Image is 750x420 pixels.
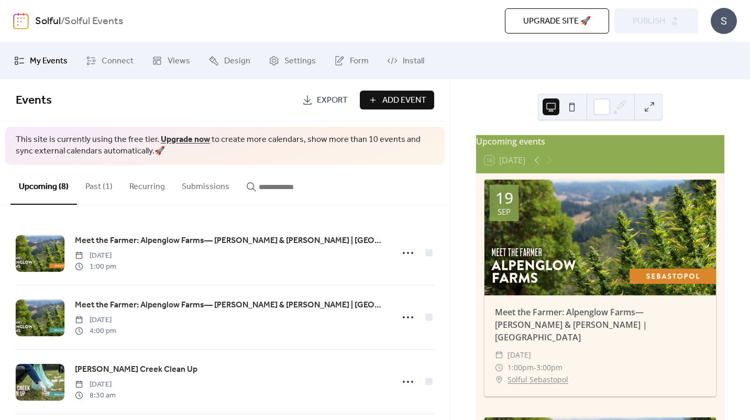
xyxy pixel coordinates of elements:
[508,349,531,361] span: [DATE]
[350,55,369,68] span: Form
[224,55,250,68] span: Design
[35,12,61,31] a: Solful
[13,13,29,29] img: logo
[505,8,609,34] button: Upgrade site 🚀
[711,8,737,34] div: S
[284,55,316,68] span: Settings
[144,47,198,75] a: Views
[201,47,258,75] a: Design
[508,373,568,386] a: Solful Sebastopol
[75,250,116,261] span: [DATE]
[75,379,116,390] span: [DATE]
[495,373,503,386] div: ​
[75,363,197,377] a: [PERSON_NAME] Creek Clean Up
[78,47,141,75] a: Connect
[173,165,238,204] button: Submissions
[294,91,356,109] a: Export
[6,47,75,75] a: My Events
[75,390,116,401] span: 8:30 am
[77,165,121,204] button: Past (1)
[75,326,116,337] span: 4:00 pm
[476,135,724,148] div: Upcoming events
[10,165,77,205] button: Upcoming (8)
[121,165,173,204] button: Recurring
[75,315,116,326] span: [DATE]
[161,131,210,148] a: Upgrade now
[523,15,591,28] span: Upgrade site 🚀
[75,234,387,248] a: Meet the Farmer: Alpenglow Farms— [PERSON_NAME] & [PERSON_NAME] | [GEOGRAPHIC_DATA]
[534,361,536,374] span: -
[495,190,513,206] div: 19
[360,91,434,109] button: Add Event
[64,12,123,31] b: Solful Events
[168,55,190,68] span: Views
[498,208,511,216] div: Sep
[75,299,387,312] a: Meet the Farmer: Alpenglow Farms— [PERSON_NAME] & [PERSON_NAME] | [GEOGRAPHIC_DATA]
[403,55,424,68] span: Install
[261,47,324,75] a: Settings
[326,47,377,75] a: Form
[484,306,716,344] div: Meet the Farmer: Alpenglow Farms— [PERSON_NAME] & [PERSON_NAME] | [GEOGRAPHIC_DATA]
[102,55,134,68] span: Connect
[508,361,534,374] span: 1:00pm
[495,361,503,374] div: ​
[382,94,426,107] span: Add Event
[536,361,562,374] span: 3:00pm
[75,261,116,272] span: 1:00 pm
[16,89,52,112] span: Events
[379,47,432,75] a: Install
[75,235,387,247] span: Meet the Farmer: Alpenglow Farms— [PERSON_NAME] & [PERSON_NAME] | [GEOGRAPHIC_DATA]
[30,55,68,68] span: My Events
[75,363,197,376] span: [PERSON_NAME] Creek Clean Up
[16,134,434,158] span: This site is currently using the free tier. to create more calendars, show more than 10 events an...
[317,94,348,107] span: Export
[61,12,64,31] b: /
[495,349,503,361] div: ​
